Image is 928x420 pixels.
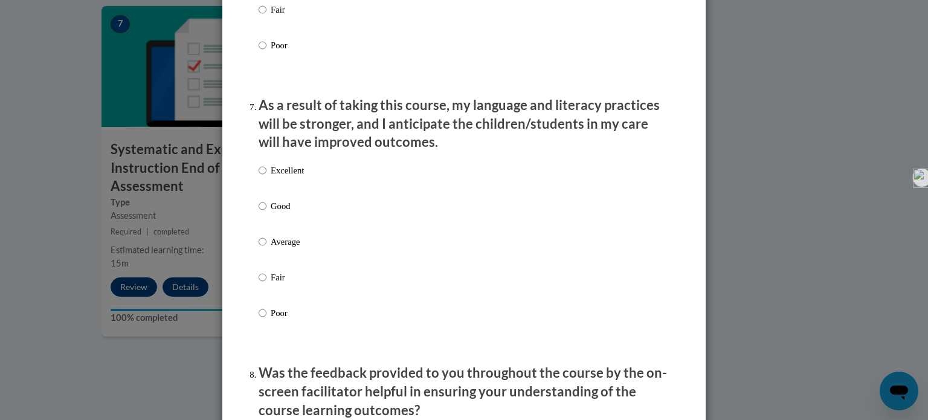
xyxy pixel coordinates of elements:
[259,3,266,16] input: Fair
[259,96,669,152] p: As a result of taking this course, my language and literacy practices will be stronger, and I ant...
[271,39,304,52] p: Poor
[271,306,304,320] p: Poor
[271,3,304,16] p: Fair
[259,271,266,284] input: Fair
[259,364,669,419] p: Was the feedback provided to you throughout the course by the on-screen facilitator helpful in en...
[259,199,266,213] input: Good
[271,235,304,248] p: Average
[259,306,266,320] input: Poor
[271,164,304,177] p: Excellent
[259,164,266,177] input: Excellent
[259,235,266,248] input: Average
[271,199,304,213] p: Good
[271,271,304,284] p: Fair
[259,39,266,52] input: Poor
